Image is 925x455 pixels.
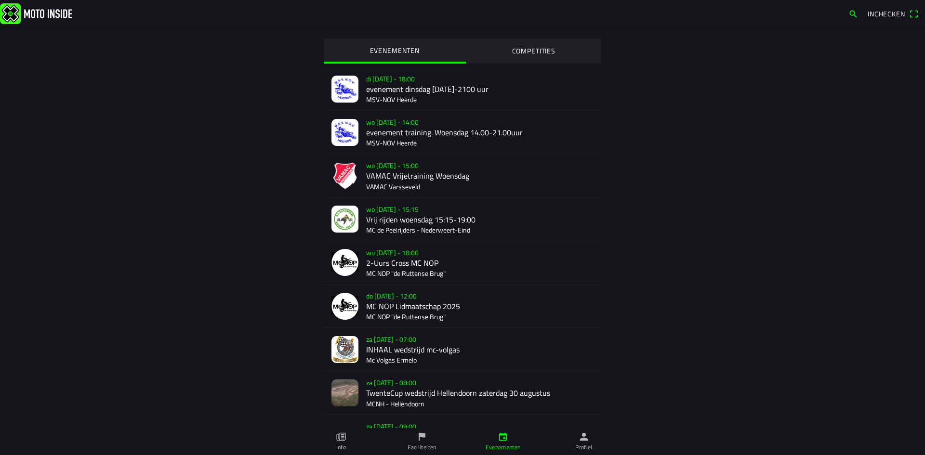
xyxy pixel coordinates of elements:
[324,198,601,241] a: wo [DATE] - 15:15Vrij rijden woensdag 15:15-19:00MC de Peelrijders - Nederweert-Eind
[844,5,863,22] a: search
[324,371,601,415] a: za [DATE] - 08:00TwenteCup wedstrijd Hellendoorn zaterdag 30 augustusMCNH - Hellendoorn
[486,443,521,452] ion-label: Evenementen
[331,119,358,146] img: k137bo8lEvRdttaoTyZxjRlU4nE7JlQNNs5A6sCR.jpg
[324,154,601,197] a: wo [DATE] - 15:00VAMAC Vrijetraining WoensdagVAMAC Varsseveld
[331,293,358,320] img: GmdhPuAHibeqhJsKIY2JiwLbclnkXaGSfbvBl2T8.png
[336,443,346,452] ion-label: Info
[324,285,601,328] a: do [DATE] - 12:00MC NOP Lidmaatschap 2025MC NOP "de Ruttense Brug"
[417,431,427,442] ion-icon: flag
[324,328,601,371] a: za [DATE] - 07:00INHAAL wedstrijd mc-volgasMc Volgas Ermelo
[498,431,508,442] ion-icon: calendar
[868,9,905,19] span: Inchecken
[579,431,589,442] ion-icon: person
[331,76,358,103] img: y9dJABuPvlhQAIyE7Reuexy88DeING5RReL61dHp.jpg
[331,206,358,233] img: jTTcQPfqoNuIVoTDkzfkBWayjdlWSf43eUT9hLc3.jpg
[324,67,601,111] a: di [DATE] - 18:00evenement dinsdag [DATE]-2100 uurMSV-NOV Heerde
[336,431,346,442] ion-icon: paper
[863,5,923,22] a: Incheckenqr scanner
[466,39,602,64] ion-segment-button: COMPETITIES
[324,111,601,154] a: wo [DATE] - 14:00evenement training. Woensdag 14.00-21.00uurMSV-NOV Heerde
[331,336,358,363] img: MYnGwVrkfdY5GMORvVfIyV8aIl5vFcLYBSNgmrVj.jpg
[331,379,358,406] img: Ba4Di6B5ITZNvhKpd2BQjjiAQmsC0dfyG0JCHNTy.jpg
[331,162,358,189] img: mRCZVMXE98KF1UIaoOxJy4uYnaBQGj3OHnETWAF6.png
[408,443,436,452] ion-label: Faciliteiten
[324,241,601,285] a: wo [DATE] - 18:002-Uurs Cross MC NOPMC NOP "de Ruttense Brug"
[324,39,466,64] ion-segment-button: EVENEMENTEN
[331,249,358,276] img: z4OA0VIirXUWk1e4CfSck5GOOOl9asez4QfnKuOP.png
[575,443,593,452] ion-label: Profiel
